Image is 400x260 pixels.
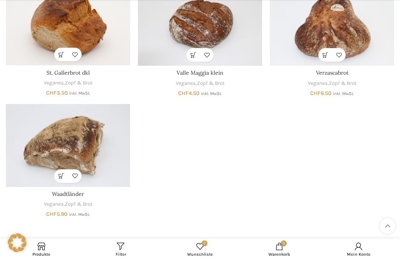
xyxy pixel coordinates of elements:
bdi: 6.50 [310,90,332,97]
div: , [270,80,394,87]
span: CHF [310,90,321,97]
span: 0 [281,240,287,246]
span: Wunschliste [164,252,236,257]
a: Veganes [308,80,328,87]
a: Valle Maggia klein [177,69,223,76]
small: inkl. MwSt. [69,91,90,96]
span: CHF [46,211,57,217]
a: St. Gallerbrot dkl [46,69,90,76]
a: Zopf & Brot [197,80,225,87]
span: Mein Konto [323,252,394,257]
a: Waadtländer [6,104,130,187]
a: Zopf & Brot [65,201,93,208]
small: inkl. MwSt. [333,91,354,96]
a: Zopf & Brot [329,80,357,87]
a: Veganes [176,80,196,87]
bdi: 5.90 [46,211,68,217]
span: CHF [178,90,189,97]
div: , [6,79,130,87]
a: In den Warenkorb legen: „Waadtländer“ [54,169,68,183]
a: Scroll to top button [380,218,395,234]
span: Filter [85,252,157,257]
span: CHF [46,90,57,96]
a: Mein Konto [319,240,398,258]
a: Veganes [44,79,64,87]
a: In den Warenkorb legen: „St. Gallerbrot dkl“ [54,48,68,61]
a: In den Warenkorb legen: „Valle Maggia klein“ [186,48,200,62]
a: 0 Wunschliste [161,240,240,258]
div: , [138,80,262,87]
bdi: 3.50 [46,90,68,96]
a: In den Warenkorb legen: „Verzascabrot“ [318,48,332,62]
div: My cart [239,240,319,258]
div: , [6,201,130,208]
a: 0 Warenkorb [239,240,319,258]
bdi: 4.50 [178,90,200,97]
a: Produkte [2,240,81,258]
a: Veganes [44,201,64,208]
span: 0 [202,240,207,246]
a: Filter [81,240,161,258]
a: Verzascabrot [316,69,348,76]
a: Waadtländer [52,190,84,197]
small: inkl. MwSt. [69,212,90,217]
span: Produkte [6,252,77,257]
div: Meine Wunschliste [161,240,240,258]
span: Warenkorb [243,252,315,257]
a: Zopf & Brot [65,79,93,87]
small: inkl. MwSt. [201,91,222,96]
